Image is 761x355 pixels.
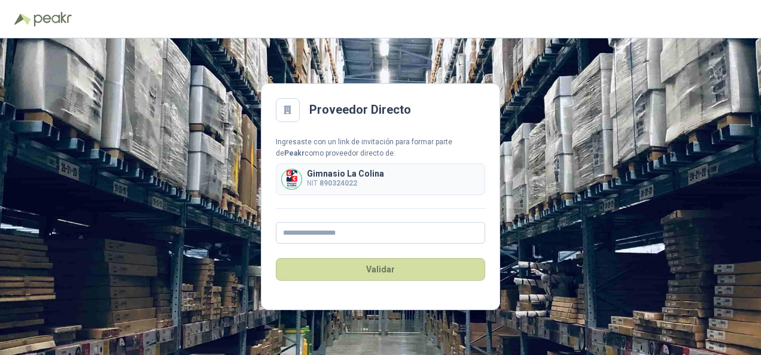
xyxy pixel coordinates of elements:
img: Peakr [34,12,72,26]
p: Gimnasio La Colina [307,169,384,178]
p: NIT [307,178,384,189]
div: Ingresaste con un link de invitación para formar parte de como proveedor directo de: [276,136,485,159]
b: Peakr [284,149,305,157]
b: 890324022 [319,179,357,187]
h2: Proveedor Directo [309,101,411,119]
img: Logo [14,13,31,25]
button: Validar [276,258,485,281]
img: Company Logo [282,169,302,189]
